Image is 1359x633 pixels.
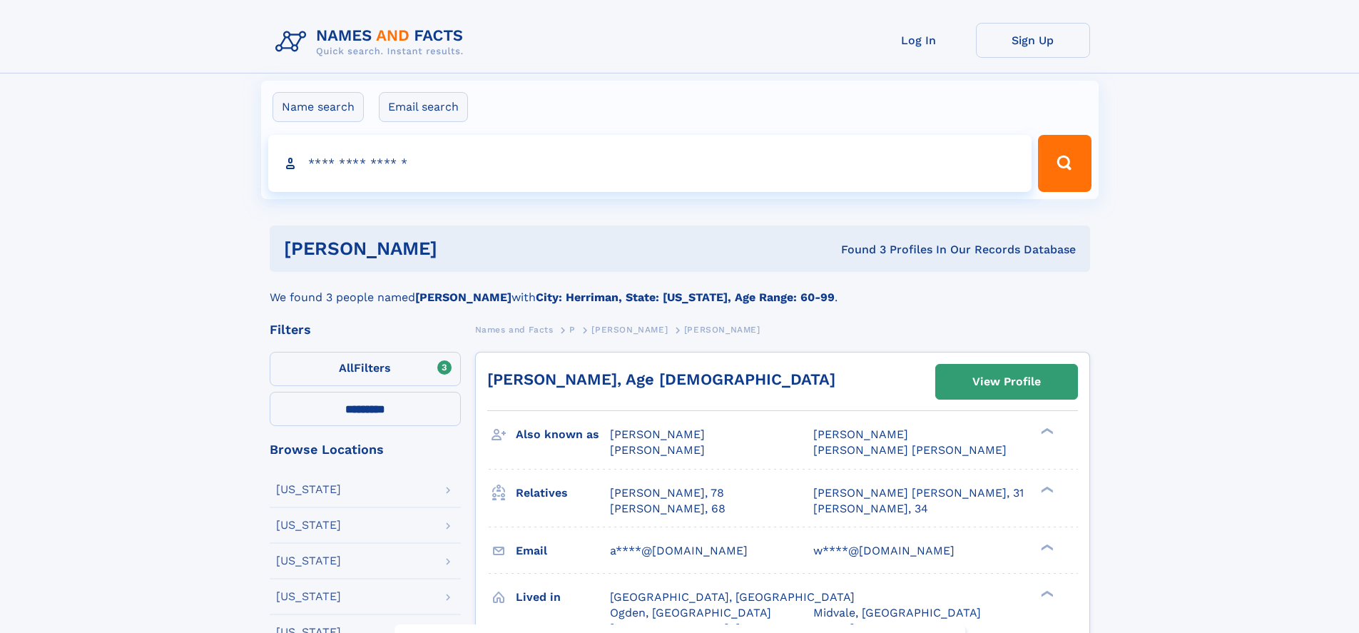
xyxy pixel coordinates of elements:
[1037,485,1054,494] div: ❯
[591,320,668,338] a: [PERSON_NAME]
[813,485,1024,501] a: [PERSON_NAME] [PERSON_NAME], 31
[1038,135,1091,192] button: Search Button
[591,325,668,335] span: [PERSON_NAME]
[610,443,705,457] span: [PERSON_NAME]
[813,427,908,441] span: [PERSON_NAME]
[339,361,354,375] span: All
[276,484,341,495] div: [US_STATE]
[270,352,461,386] label: Filters
[610,501,726,517] a: [PERSON_NAME], 68
[273,92,364,122] label: Name search
[813,443,1007,457] span: [PERSON_NAME] [PERSON_NAME]
[270,272,1090,306] div: We found 3 people named with .
[284,240,639,258] h1: [PERSON_NAME]
[972,365,1041,398] div: View Profile
[862,23,976,58] a: Log In
[610,590,855,604] span: [GEOGRAPHIC_DATA], [GEOGRAPHIC_DATA]
[516,422,610,447] h3: Also known as
[270,323,461,336] div: Filters
[415,290,511,304] b: [PERSON_NAME]
[684,325,760,335] span: [PERSON_NAME]
[516,585,610,609] h3: Lived in
[569,325,576,335] span: P
[610,427,705,441] span: [PERSON_NAME]
[475,320,554,338] a: Names and Facts
[569,320,576,338] a: P
[268,135,1032,192] input: search input
[936,365,1077,399] a: View Profile
[516,481,610,505] h3: Relatives
[1037,542,1054,552] div: ❯
[610,606,771,619] span: Ogden, [GEOGRAPHIC_DATA]
[270,443,461,456] div: Browse Locations
[1037,427,1054,436] div: ❯
[516,539,610,563] h3: Email
[976,23,1090,58] a: Sign Up
[639,242,1076,258] div: Found 3 Profiles In Our Records Database
[379,92,468,122] label: Email search
[276,555,341,567] div: [US_STATE]
[270,23,475,61] img: Logo Names and Facts
[276,591,341,602] div: [US_STATE]
[1037,589,1054,598] div: ❯
[813,606,981,619] span: Midvale, [GEOGRAPHIC_DATA]
[487,370,835,388] a: [PERSON_NAME], Age [DEMOGRAPHIC_DATA]
[813,501,928,517] a: [PERSON_NAME], 34
[610,485,724,501] a: [PERSON_NAME], 78
[276,520,341,531] div: [US_STATE]
[536,290,835,304] b: City: Herriman, State: [US_STATE], Age Range: 60-99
